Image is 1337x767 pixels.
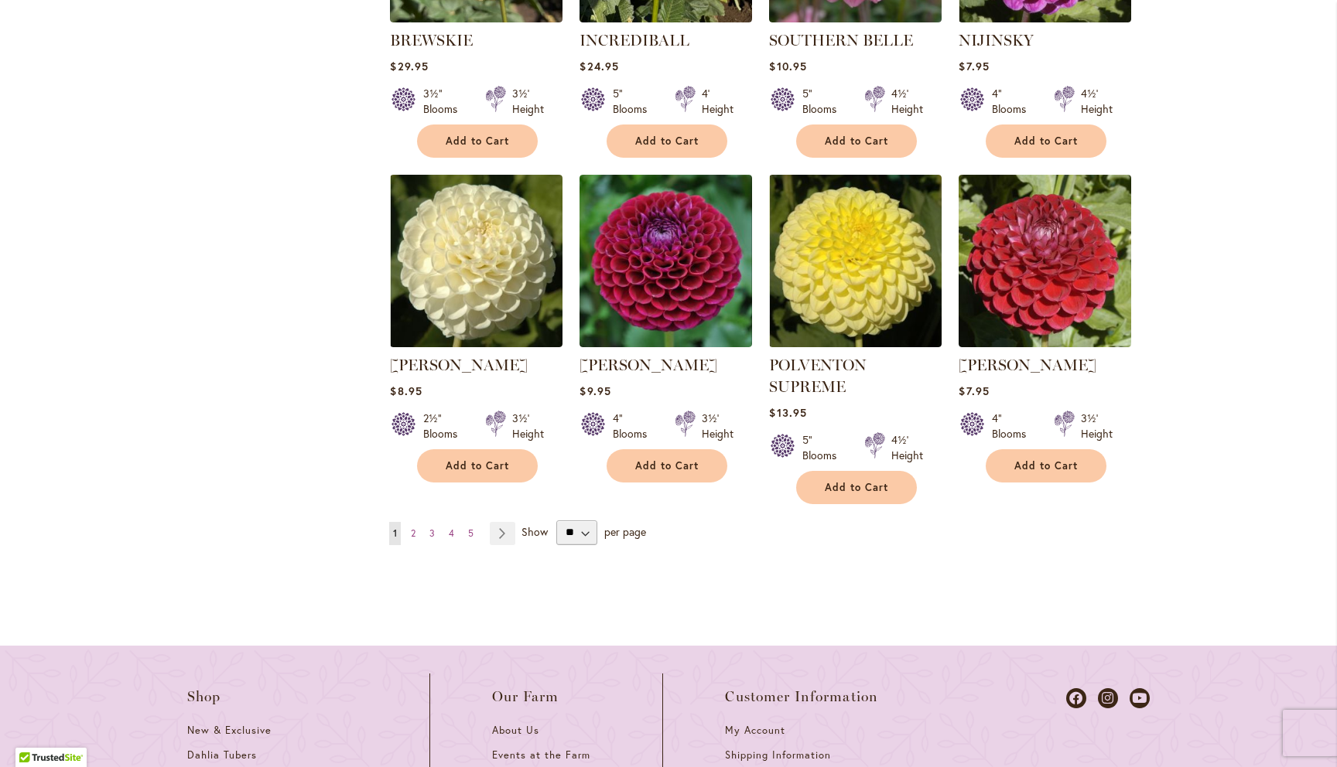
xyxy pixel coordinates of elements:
[891,432,923,463] div: 4½' Height
[607,449,727,482] button: Add to Cart
[607,124,727,158] button: Add to Cart
[411,527,415,539] span: 2
[702,411,733,441] div: 3½' Height
[468,527,474,539] span: 5
[796,471,917,504] button: Add to Cart
[187,724,272,737] span: New & Exclusive
[1014,459,1078,472] span: Add to Cart
[959,336,1131,350] a: CORNEL
[445,522,458,545] a: 4
[992,86,1035,117] div: 4" Blooms
[187,748,257,762] span: Dahlia Tubers
[187,689,221,704] span: Shop
[769,405,806,420] span: $13.95
[959,11,1131,26] a: NIJINSKY
[613,86,656,117] div: 5" Blooms
[492,724,539,737] span: About Us
[825,481,888,494] span: Add to Cart
[390,31,473,49] a: BREWSKIE
[426,522,439,545] a: 3
[725,689,878,704] span: Customer Information
[959,31,1034,49] a: NIJINSKY
[580,336,752,350] a: Ivanetti
[390,175,562,347] img: WHITE NETTIE
[825,135,888,148] span: Add to Cart
[12,712,55,755] iframe: Launch Accessibility Center
[429,527,435,539] span: 3
[702,86,733,117] div: 4' Height
[802,432,846,463] div: 5" Blooms
[423,86,467,117] div: 3½" Blooms
[512,86,544,117] div: 3½' Height
[1014,135,1078,148] span: Add to Cart
[446,135,509,148] span: Add to Cart
[635,459,699,472] span: Add to Cart
[492,689,559,704] span: Our Farm
[417,449,538,482] button: Add to Cart
[449,527,454,539] span: 4
[802,86,846,117] div: 5" Blooms
[959,383,989,398] span: $7.95
[992,411,1035,441] div: 4" Blooms
[604,523,646,538] span: per page
[580,31,689,49] a: INCREDIBALL
[635,135,699,148] span: Add to Cart
[725,748,830,762] span: Shipping Information
[521,523,548,538] span: Show
[446,459,509,472] span: Add to Cart
[580,383,610,398] span: $9.95
[580,11,752,26] a: Incrediball
[769,356,867,396] a: POLVENTON SUPREME
[423,411,467,441] div: 2½" Blooms
[390,356,528,374] a: [PERSON_NAME]
[986,124,1106,158] button: Add to Cart
[512,411,544,441] div: 3½' Height
[390,59,428,73] span: $29.95
[407,522,419,545] a: 2
[613,411,656,441] div: 4" Blooms
[986,449,1106,482] button: Add to Cart
[959,175,1131,347] img: CORNEL
[580,175,752,347] img: Ivanetti
[1081,86,1113,117] div: 4½' Height
[390,336,562,350] a: WHITE NETTIE
[417,124,538,158] button: Add to Cart
[891,86,923,117] div: 4½' Height
[464,522,477,545] a: 5
[959,356,1096,374] a: [PERSON_NAME]
[580,356,717,374] a: [PERSON_NAME]
[769,31,913,49] a: SOUTHERN BELLE
[769,59,806,73] span: $10.95
[769,175,942,347] img: POLVENTON SUPREME
[393,527,397,539] span: 1
[725,724,785,737] span: My Account
[492,748,590,762] span: Events at the Farm
[580,59,618,73] span: $24.95
[390,383,422,398] span: $8.95
[1098,688,1118,708] a: Dahlias on Instagram
[959,59,989,73] span: $7.95
[769,336,942,350] a: POLVENTON SUPREME
[1066,688,1086,708] a: Dahlias on Facebook
[1130,688,1150,708] a: Dahlias on Youtube
[1081,411,1113,441] div: 3½' Height
[796,124,917,158] button: Add to Cart
[769,11,942,26] a: SOUTHERN BELLE
[390,11,562,26] a: BREWSKIE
